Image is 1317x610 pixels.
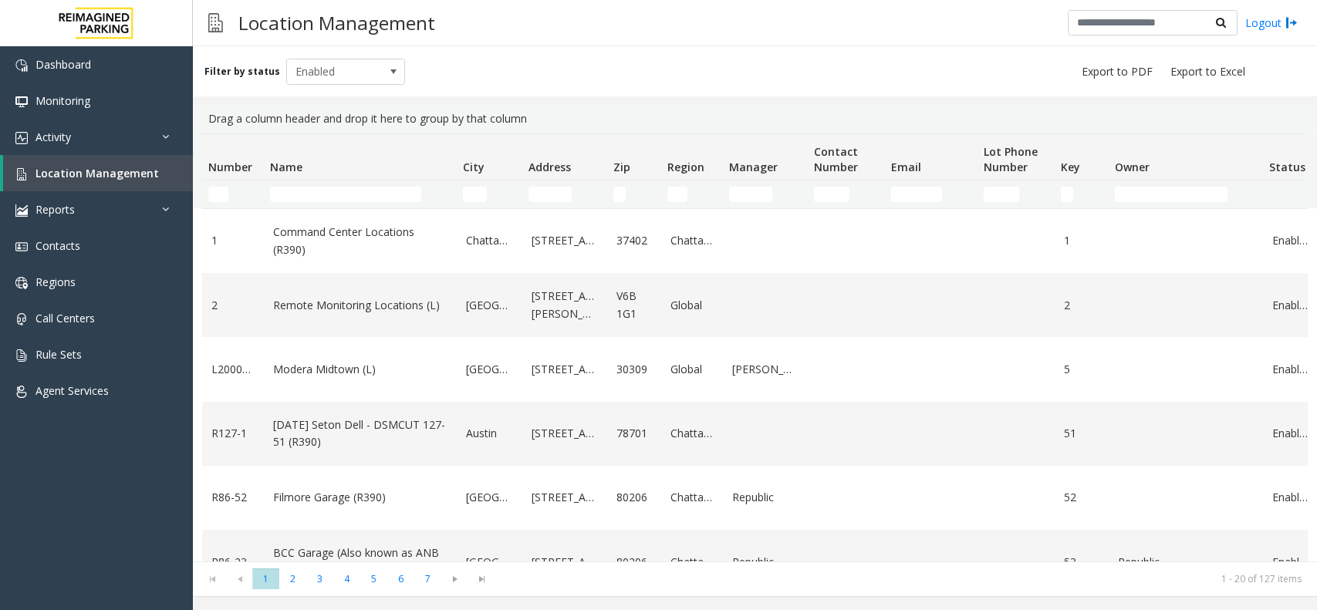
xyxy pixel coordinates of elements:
span: Export to PDF [1082,64,1153,79]
td: Email Filter [885,180,978,208]
td: Manager Filter [723,180,808,208]
input: Number Filter [208,187,228,202]
app-template-link-wrapper: Global [670,362,702,376]
input: Key Filter [1061,187,1073,202]
img: 'icon' [15,241,28,253]
app-template-link-wrapper: 80206 [616,490,647,504]
app-template-link-wrapper: [GEOGRAPHIC_DATA] [466,298,576,312]
span: Contact Number [814,144,858,174]
app-template-link-wrapper: 30309 [616,362,647,376]
span: Go to the next page [444,573,465,585]
span: Reports [35,202,75,217]
app-template-link-wrapper: Enabled [1272,298,1312,312]
a: Location Management [3,155,193,191]
app-template-link-wrapper: [STREET_ADDRESS] [532,426,632,440]
app-template-link-wrapper: [STREET_ADDRESS] [532,490,632,504]
label: Filter by status [204,65,280,79]
span: Address [528,160,571,174]
app-template-link-wrapper: 1 [211,233,218,248]
img: 'icon' [15,313,28,325]
app-template-link-wrapper: 53 [1064,554,1076,569]
a: Logout [1245,15,1298,31]
td: Lot Phone Number Filter [978,180,1055,208]
span: Go to the next page [441,568,468,590]
span: Activity [35,130,71,144]
app-template-link-wrapper: 5 [1064,362,1070,376]
span: Regions [35,275,76,289]
span: Region [667,160,704,174]
td: Contact Number Filter [808,180,885,208]
td: Zip Filter [607,180,661,208]
span: Go to the last page [468,568,495,590]
span: Page 3 [306,568,333,589]
img: 'icon' [15,349,28,362]
app-template-link-wrapper: 2 [1064,298,1070,312]
app-template-link-wrapper: [STREET_ADDRESS] [532,554,632,569]
app-template-link-wrapper: Modera Midtown (L) [273,362,376,376]
span: Manager [729,160,778,174]
app-template-link-wrapper: Austin [466,426,497,440]
span: Page 7 [414,568,441,589]
app-template-link-wrapper: Chattanooga [466,233,532,248]
td: Region Filter [661,180,723,208]
span: Location Management [35,166,159,180]
span: City [463,160,485,174]
input: Address Filter [528,187,572,202]
app-template-link-wrapper: R86-52 [211,490,247,504]
span: Key [1061,160,1080,174]
span: Call Centers [35,311,95,325]
app-template-link-wrapper: Chattanooga [670,426,736,440]
span: Monitoring [35,93,90,108]
app-template-link-wrapper: Remote Monitoring Locations (L) [273,298,440,312]
td: Status Filter [1263,180,1317,208]
h3: Location Management [231,4,443,42]
img: 'icon' [15,168,28,180]
div: Data table [193,133,1317,561]
app-template-link-wrapper: Republic [1118,554,1160,569]
span: Dashboard [35,57,91,72]
app-template-link-wrapper: Chattanooga [670,554,736,569]
app-template-link-wrapper: Enabled [1272,554,1312,569]
app-template-link-wrapper: Filmore Garage (R390) [273,490,386,504]
app-template-link-wrapper: 51 [1064,426,1076,440]
app-template-link-wrapper: 2 [211,298,218,312]
app-template-link-wrapper: Republic [732,490,774,504]
span: Export to Excel [1170,64,1245,79]
span: Zip [613,160,630,174]
img: 'icon' [15,59,28,72]
button: Export to PDF [1076,61,1159,83]
span: Page 4 [333,568,360,589]
app-template-link-wrapper: BCC Garage (Also known as ANB Garage) (R390) [273,545,439,577]
td: Address Filter [522,180,607,208]
td: Owner Filter [1109,180,1263,208]
span: Number [208,160,252,174]
app-template-link-wrapper: [DATE] Seton Dell - DSMCUT 127-51 (R390) [273,417,445,449]
app-template-link-wrapper: R127-1 [211,426,247,440]
input: Name Filter [270,187,421,202]
img: 'icon' [15,132,28,144]
app-template-link-wrapper: [GEOGRAPHIC_DATA] [466,554,576,569]
input: Lot Phone Number Filter [984,187,1019,202]
span: Go to the last page [471,573,492,585]
div: Drag a column header and drop it here to group by that column [202,104,1308,133]
app-template-link-wrapper: 1 [1064,233,1070,248]
span: Page 5 [360,568,387,589]
span: Agent Services [35,383,109,398]
app-template-link-wrapper: Command Center Locations (R390) [273,224,414,256]
app-template-link-wrapper: 78701 [616,426,647,440]
span: Page 6 [387,568,414,589]
td: City Filter [457,180,522,208]
app-template-link-wrapper: V6B 1G1 [616,288,637,320]
input: Manager Filter [729,187,772,202]
app-template-link-wrapper: [GEOGRAPHIC_DATA] [466,362,576,376]
app-template-link-wrapper: Global [670,298,702,312]
img: logout [1285,15,1298,31]
img: 'icon' [15,204,28,217]
td: Number Filter [202,180,264,208]
app-template-link-wrapper: [STREET_ADDRESS] [532,362,632,376]
app-template-link-wrapper: Enabled [1272,426,1312,440]
th: Status [1263,134,1317,180]
input: Zip Filter [613,187,626,202]
input: Region Filter [667,187,687,202]
img: 'icon' [15,96,28,108]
